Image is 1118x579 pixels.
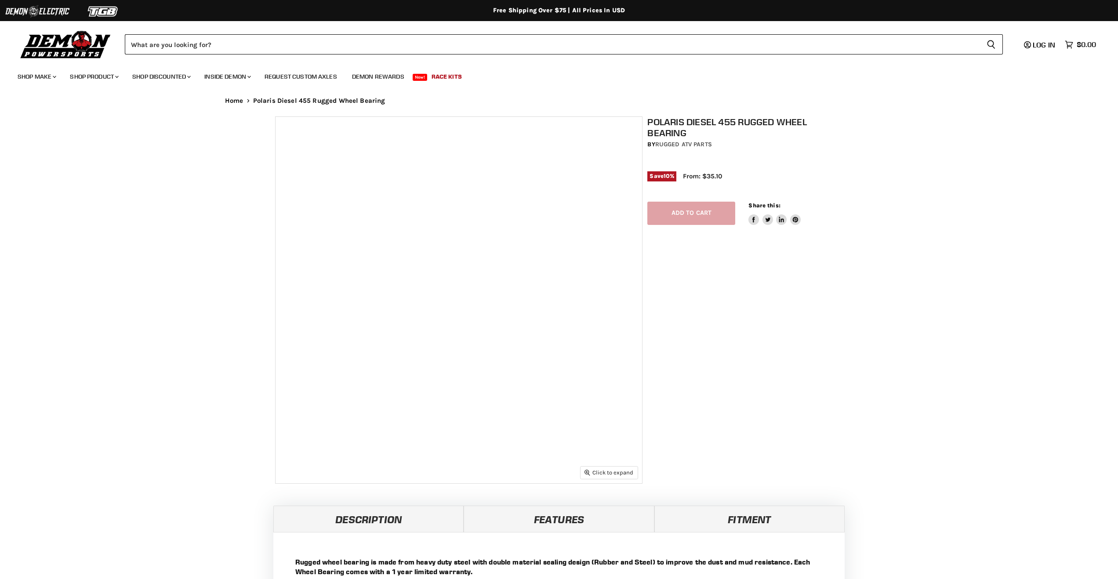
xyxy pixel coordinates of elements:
[654,506,845,532] a: Fitment
[647,116,848,138] h1: Polaris Diesel 455 Rugged Wheel Bearing
[273,506,464,532] a: Description
[655,141,712,148] a: Rugged ATV Parts
[70,3,136,20] img: TGB Logo 2
[748,202,780,209] span: Share this:
[748,202,801,225] aside: Share this:
[253,97,385,105] span: Polaris Diesel 455 Rugged Wheel Bearing
[63,68,124,86] a: Shop Product
[647,140,848,149] div: by
[258,68,344,86] a: Request Custom Axles
[664,173,670,179] span: 10
[11,68,62,86] a: Shop Make
[225,97,243,105] a: Home
[683,172,722,180] span: From: $35.10
[1020,41,1060,49] a: Log in
[345,68,411,86] a: Demon Rewards
[11,64,1094,86] ul: Main menu
[207,7,911,14] div: Free Shipping Over $75 | All Prices In USD
[126,68,196,86] a: Shop Discounted
[125,34,980,54] input: Search
[4,3,70,20] img: Demon Electric Logo 2
[125,34,1003,54] form: Product
[198,68,256,86] a: Inside Demon
[584,469,633,476] span: Click to expand
[413,74,428,81] span: New!
[295,557,823,576] p: Rugged wheel bearing is made from heavy duty steel with double material sealing design (Rubber an...
[647,171,676,181] span: Save %
[1060,38,1100,51] a: $0.00
[18,29,114,60] img: Demon Powersports
[1077,40,1096,49] span: $0.00
[464,506,654,532] a: Features
[980,34,1003,54] button: Search
[207,97,911,105] nav: Breadcrumbs
[1033,40,1055,49] span: Log in
[425,68,468,86] a: Race Kits
[581,467,638,478] button: Click to expand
